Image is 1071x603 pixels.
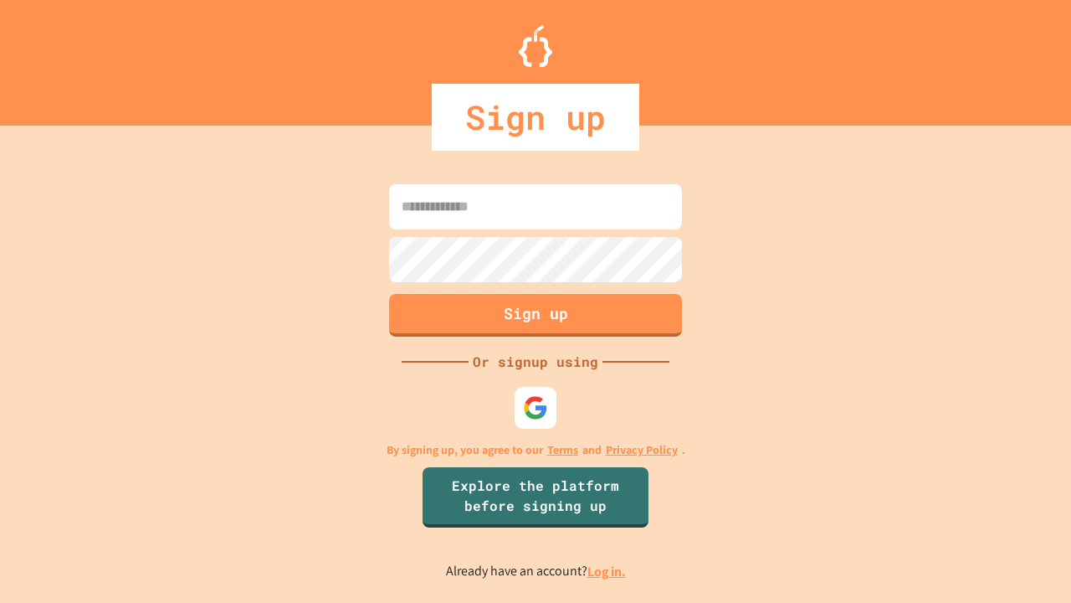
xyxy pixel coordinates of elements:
[389,294,682,337] button: Sign up
[587,563,626,580] a: Log in.
[519,25,552,67] img: Logo.svg
[469,352,602,372] div: Or signup using
[432,84,639,151] div: Sign up
[523,395,548,420] img: google-icon.svg
[387,441,685,459] p: By signing up, you agree to our and .
[547,441,578,459] a: Terms
[446,561,626,582] p: Already have an account?
[423,467,648,528] a: Explore the platform before signing up
[606,441,678,459] a: Privacy Policy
